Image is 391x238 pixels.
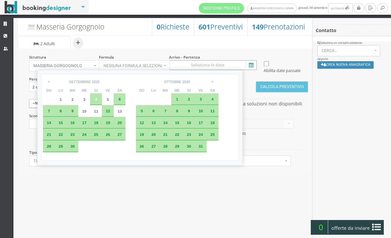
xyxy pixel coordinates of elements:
[163,132,167,137] span: 21
[71,109,74,113] span: 9
[45,77,54,86] span: <
[188,109,190,113] span: 9
[95,97,97,101] span: 4
[151,144,156,148] span: 27
[106,132,110,137] span: 26
[92,80,100,84] div: 2025
[198,109,203,113] span: 10
[106,120,110,125] span: 19
[328,3,352,13] button: Notifiche
[118,132,122,137] span: 27
[187,132,191,137] span: 23
[212,97,214,101] span: 4
[164,80,181,84] div: ottobre
[82,109,86,113] span: 10
[188,97,190,101] span: 2
[210,120,214,125] span: 18
[94,120,98,125] span: 18
[148,87,159,93] th: lu
[70,120,75,125] span: 16
[151,120,156,125] span: 13
[55,87,66,93] th: lu
[183,87,195,93] th: gi
[171,87,183,93] th: me
[71,97,74,101] span: 2
[136,87,148,93] th: do
[90,87,102,93] th: gi
[140,120,144,125] span: 12
[176,97,178,101] span: 1
[175,132,179,137] span: 22
[198,120,203,125] span: 17
[314,220,328,234] span: 0
[59,132,63,137] span: 22
[118,109,122,113] span: 13
[69,80,91,84] div: settembre
[210,109,214,113] span: 11
[329,223,372,233] span: offerte da inviare
[198,132,203,137] span: 24
[119,97,121,101] span: 6
[107,97,109,101] span: 5
[66,87,78,93] th: ma
[153,109,155,113] span: 6
[175,120,179,125] span: 15
[195,87,207,93] th: ve
[199,3,353,13] span: giovedì, 04 settembre
[163,120,167,125] span: 14
[82,132,86,137] span: 24
[5,1,71,14] img: BookingDesigner.com
[200,97,202,101] span: 3
[317,41,387,45] div: Seleziona un contatto esistente:
[247,4,297,13] a: Masseria Gorgognolo Admin
[94,132,98,137] span: 25
[317,61,374,69] button: Crea nuova anagrafica
[182,80,190,84] div: 2025
[102,87,114,93] th: ve
[47,132,51,137] span: 21
[47,120,51,125] span: 14
[159,87,171,93] th: ma
[140,132,144,137] span: 19
[322,48,373,53] span: Cerca...
[141,109,143,113] span: 5
[118,120,122,125] span: 20
[317,45,381,56] button: Cerca...
[114,87,125,93] th: sa
[199,3,244,13] a: Gestione Profilo
[198,144,203,148] span: 31
[313,41,391,73] div: oppure:
[207,87,218,93] th: sa
[151,132,156,137] span: 20
[163,144,167,148] span: 28
[94,109,98,113] span: 11
[175,144,179,148] span: 29
[82,120,86,125] span: 17
[48,109,50,113] span: 7
[83,97,85,101] span: 3
[187,120,191,125] span: 16
[140,144,144,148] span: 26
[60,109,62,113] span: 8
[60,97,62,101] span: 1
[59,120,63,125] span: 15
[70,132,75,137] span: 23
[106,109,110,113] span: 12
[208,77,217,86] span: >
[47,144,51,148] span: 28
[176,109,178,113] span: 8
[59,144,63,148] span: 29
[210,132,214,137] span: 25
[78,87,90,93] th: me
[164,109,167,113] span: 7
[70,144,75,148] span: 30
[316,27,336,33] b: Contatto
[43,87,55,93] th: do
[187,144,191,148] span: 30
